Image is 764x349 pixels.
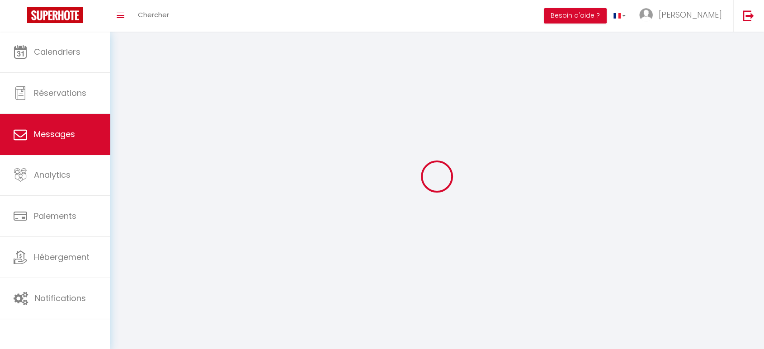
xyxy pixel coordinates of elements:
[34,169,71,180] span: Analytics
[35,292,86,304] span: Notifications
[659,9,722,20] span: [PERSON_NAME]
[34,46,80,57] span: Calendriers
[34,87,86,99] span: Réservations
[7,4,34,31] button: Ouvrir le widget de chat LiveChat
[27,7,83,23] img: Super Booking
[743,10,754,21] img: logout
[34,251,90,263] span: Hébergement
[34,128,75,140] span: Messages
[544,8,607,24] button: Besoin d'aide ?
[639,8,653,22] img: ...
[34,210,76,222] span: Paiements
[726,308,757,342] iframe: Chat
[138,10,169,19] span: Chercher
